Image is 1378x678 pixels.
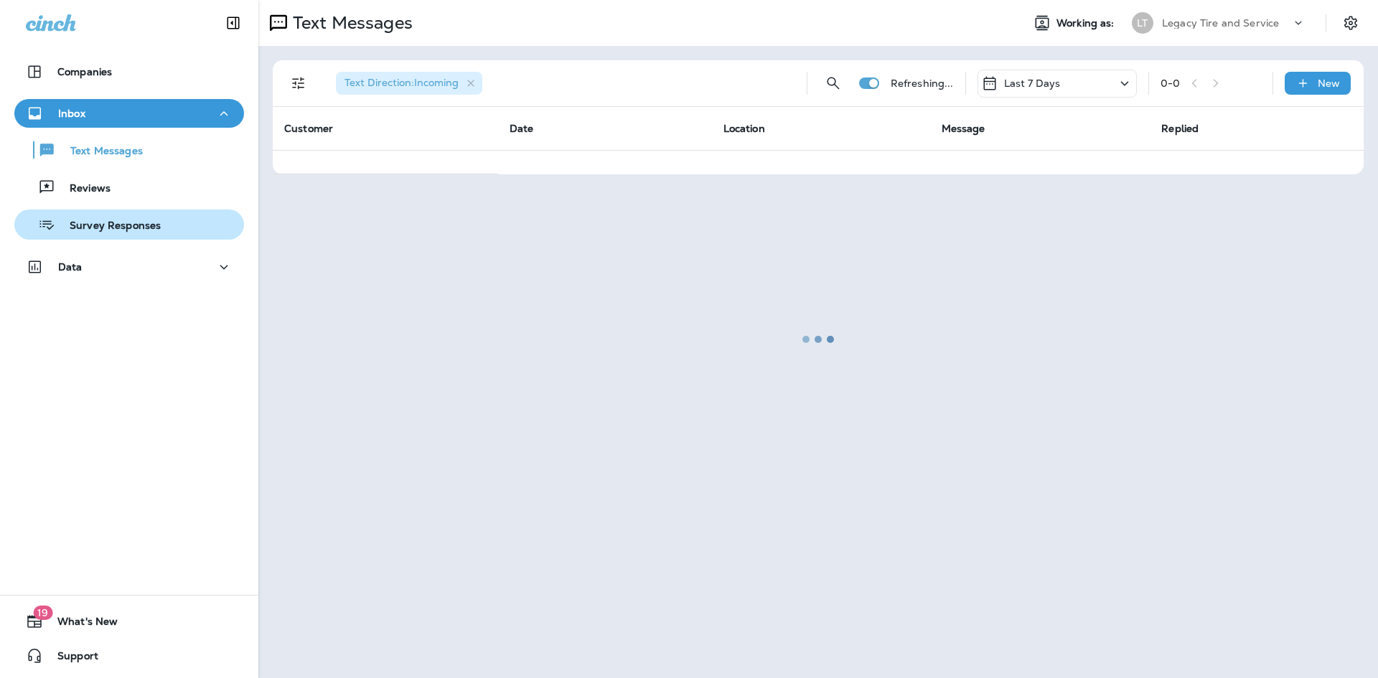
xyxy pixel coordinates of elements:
[14,641,244,670] button: Support
[56,145,143,159] p: Text Messages
[14,135,244,165] button: Text Messages
[14,253,244,281] button: Data
[55,182,111,196] p: Reviews
[14,607,244,636] button: 19What's New
[14,57,244,86] button: Companies
[58,108,85,119] p: Inbox
[14,172,244,202] button: Reviews
[43,616,118,633] span: What's New
[1318,77,1340,89] p: New
[213,9,253,37] button: Collapse Sidebar
[14,99,244,128] button: Inbox
[58,261,83,273] p: Data
[43,650,98,667] span: Support
[33,606,52,620] span: 19
[55,220,161,233] p: Survey Responses
[57,66,112,77] p: Companies
[14,209,244,240] button: Survey Responses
